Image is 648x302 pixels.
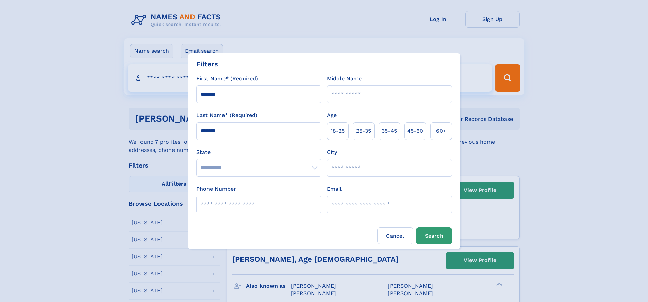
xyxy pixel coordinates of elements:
[436,127,446,135] span: 60+
[196,111,257,120] label: Last Name* (Required)
[196,59,218,69] div: Filters
[196,75,258,83] label: First Name* (Required)
[327,111,337,120] label: Age
[382,127,397,135] span: 35‑45
[331,127,345,135] span: 18‑25
[327,75,362,83] label: Middle Name
[377,227,413,244] label: Cancel
[356,127,371,135] span: 25‑35
[196,148,321,156] label: State
[327,148,337,156] label: City
[196,185,236,193] label: Phone Number
[416,227,452,244] button: Search
[327,185,342,193] label: Email
[407,127,423,135] span: 45‑60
